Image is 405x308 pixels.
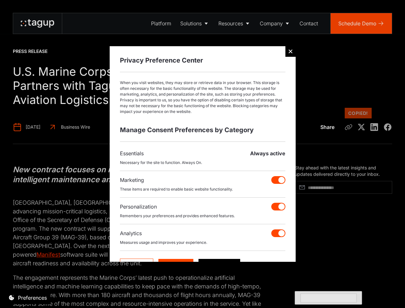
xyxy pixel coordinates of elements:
div: Essentials [120,150,144,157]
a: Reject All [120,259,153,272]
p: Necessary for the site to function. Always On. [120,160,285,166]
p: These items are required to enable basic website functionality. [120,186,285,192]
div: Personalization [120,203,157,210]
div: When you visit websites, they may store or retrieve data in your browser. This storage is often n... [120,80,285,115]
a: Accept All [158,259,193,272]
p: Remembers your preferences and provides enhanced features. [120,213,285,219]
div: Preferences [18,294,47,302]
div: Marketing [120,176,144,184]
strong: Manage Consent Preferences by Category [120,126,254,134]
p: Measures usage and improves your experience. [120,240,285,245]
strong: Privacy Preference Center [120,56,203,64]
div: Analytics [120,229,142,237]
strong: Always active [250,150,285,157]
